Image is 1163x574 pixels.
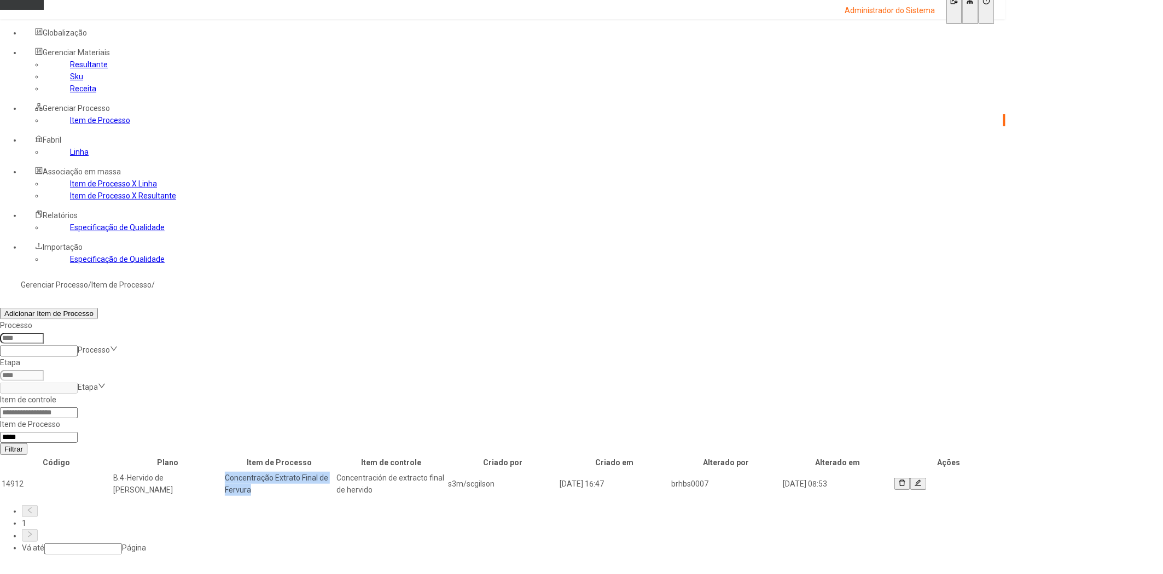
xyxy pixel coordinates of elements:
[113,456,223,469] th: Plano
[43,167,121,176] span: Associação em massa
[43,243,83,251] span: Importação
[43,48,110,57] span: Gerenciar Materiais
[671,456,781,469] th: Alterado por
[22,529,1005,541] li: Próxima página
[21,280,88,289] a: Gerenciar Processo
[70,72,83,81] a: Sku
[152,280,155,289] nz-breadcrumb-separator: /
[447,471,558,496] td: s3m/scgilson
[78,383,98,391] nz-select-placeholder: Etapa
[88,280,91,289] nz-breadcrumb-separator: /
[43,28,87,37] span: Globalização
[91,280,152,289] a: Item de Processo
[22,517,1005,529] li: 1
[782,456,893,469] th: Alterado em
[224,456,335,469] th: Item de Processo
[22,519,26,528] a: 1
[782,471,893,496] td: [DATE] 08:53
[447,456,558,469] th: Criado por
[70,191,176,200] a: Item de Processo X Resultante
[4,309,94,318] span: Adicionar Item de Processo
[70,60,108,69] a: Resultante
[224,471,335,496] td: Concentração Extrato Final de Fervura
[845,5,935,16] p: Administrador do Sistema
[43,211,78,220] span: Relatórios
[43,136,61,144] span: Fabril
[671,471,781,496] td: brhbs0007
[70,84,96,93] a: Receita
[559,456,670,469] th: Criado em
[113,471,223,496] td: B.4-Hervido de [PERSON_NAME]
[336,456,446,469] th: Item de controle
[78,345,110,354] nz-select-placeholder: Processo
[22,505,1005,517] li: Página anterior
[70,179,157,188] a: Item de Processo X Linha
[70,255,165,263] a: Especificação de Qualidade
[43,104,110,113] span: Gerenciar Processo
[70,116,130,125] a: Item de Processo
[1,456,112,469] th: Código
[336,471,446,496] td: Concentración de extracto final de hervido
[559,471,670,496] td: [DATE] 16:47
[4,445,23,453] span: Filtrar
[1,471,112,496] td: 14912
[70,223,165,232] a: Especificação de Qualidade
[894,456,1004,469] th: Ações
[70,148,89,156] a: Linha
[22,542,1005,554] div: Vá até Página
